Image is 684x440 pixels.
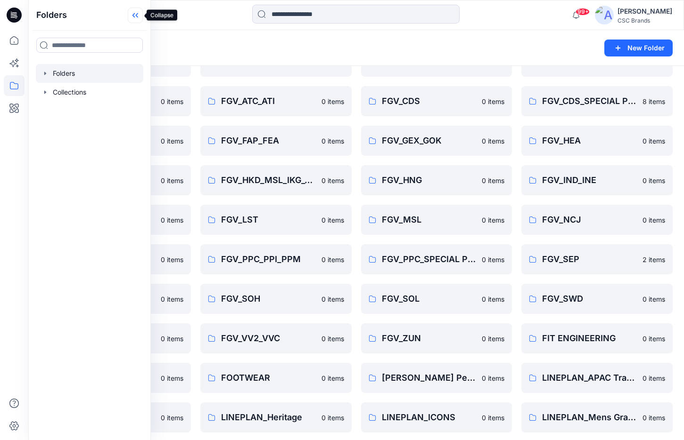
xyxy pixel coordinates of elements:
p: 0 items [482,136,504,146]
p: 0 items [321,215,344,225]
p: 2 items [643,255,665,264]
p: 0 items [161,294,183,304]
p: 0 items [643,136,665,146]
a: FIT ENGINEERING0 items [521,323,673,353]
p: 0 items [321,334,344,344]
p: 0 items [321,373,344,383]
p: 0 items [161,255,183,264]
p: FGV_PPC_PPI_PPM [221,253,316,266]
a: LINEPLAN_Mens Graphics0 items [521,402,673,432]
p: 0 items [321,294,344,304]
a: FGV_ATC_ATI0 items [200,86,352,116]
p: 0 items [482,255,504,264]
a: FGV_PPC_PPI_PPM0 items [200,244,352,274]
p: FGV_SOH [221,292,316,305]
p: FGV_FAP_FEA [221,134,316,147]
button: New Folder [604,40,673,56]
p: 0 items [482,215,504,225]
span: 99+ [576,8,590,16]
p: 0 items [161,413,183,423]
a: FGV_NCJ0 items [521,205,673,235]
p: FGV_CDS [382,95,477,108]
a: FGV_IND_INE0 items [521,165,673,195]
p: 0 items [643,413,665,423]
a: FGV_HKD_MSL_IKG_TNG_GJ2_HAL0 items [200,165,352,195]
a: FGV_CDS_SPECIAL PROJECT8 items [521,86,673,116]
p: FGV_SEP [542,253,637,266]
p: 0 items [161,96,183,106]
a: FGV_LST0 items [200,205,352,235]
p: FGV_VV2_VVC [221,332,316,345]
a: FGV_MSL0 items [361,205,512,235]
a: FGV_ZUN0 items [361,323,512,353]
p: FGV_SOL [382,292,477,305]
p: 0 items [482,413,504,423]
a: FGV_HEA0 items [521,126,673,156]
p: FGV_HNG [382,174,477,187]
a: LINEPLAN_APAC Transit0 items [521,363,673,393]
p: FGV_MSL [382,213,477,226]
p: FIT ENGINEERING [542,332,637,345]
a: FGV_HNG0 items [361,165,512,195]
a: FGV_SEP2 items [521,244,673,274]
p: 0 items [482,334,504,344]
p: LINEPLAN_Heritage [221,411,316,424]
p: FGV_PPC_SPECIAL PROJECT [382,253,477,266]
div: CSC Brands [618,17,672,24]
p: FGV_HEA [542,134,637,147]
p: 0 items [482,294,504,304]
p: 0 items [643,176,665,185]
p: 0 items [161,136,183,146]
img: avatar [595,6,614,24]
a: FGV_CDS0 items [361,86,512,116]
a: [PERSON_NAME] Personal Zone0 items [361,363,512,393]
p: FGV_HKD_MSL_IKG_TNG_GJ2_HAL [221,174,316,187]
p: 0 items [161,334,183,344]
p: FGV_IND_INE [542,174,637,187]
p: 0 items [643,215,665,225]
a: FGV_SOL0 items [361,284,512,314]
p: LINEPLAN_ICONS [382,411,477,424]
p: 0 items [161,373,183,383]
div: [PERSON_NAME] [618,6,672,17]
p: FOOTWEAR [221,371,316,384]
p: FGV_ATC_ATI [221,95,316,108]
a: FGV_SOH0 items [200,284,352,314]
p: FGV_NCJ [542,213,637,226]
p: FGV_LST [221,213,316,226]
a: FGV_VV2_VVC0 items [200,323,352,353]
p: 0 items [643,294,665,304]
p: 0 items [321,96,344,106]
p: LINEPLAN_Mens Graphics [542,411,637,424]
p: FGV_GEX_GOK [382,134,477,147]
p: 0 items [161,176,183,185]
p: 0 items [482,96,504,106]
a: FGV_GEX_GOK0 items [361,126,512,156]
a: FGV_PPC_SPECIAL PROJECT0 items [361,244,512,274]
p: 0 items [321,176,344,185]
a: LINEPLAN_ICONS0 items [361,402,512,432]
p: 0 items [482,176,504,185]
p: FGV_SWD [542,292,637,305]
p: 0 items [161,215,183,225]
p: 8 items [643,96,665,106]
a: FGV_SWD0 items [521,284,673,314]
p: FGV_CDS_SPECIAL PROJECT [542,95,637,108]
p: [PERSON_NAME] Personal Zone [382,371,477,384]
p: 0 items [321,413,344,423]
p: 0 items [643,334,665,344]
p: 0 items [321,255,344,264]
a: FGV_FAP_FEA0 items [200,126,352,156]
p: 0 items [482,373,504,383]
a: FOOTWEAR0 items [200,363,352,393]
p: 0 items [643,373,665,383]
a: LINEPLAN_Heritage0 items [200,402,352,432]
p: LINEPLAN_APAC Transit [542,371,637,384]
p: FGV_ZUN [382,332,477,345]
p: 0 items [321,136,344,146]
